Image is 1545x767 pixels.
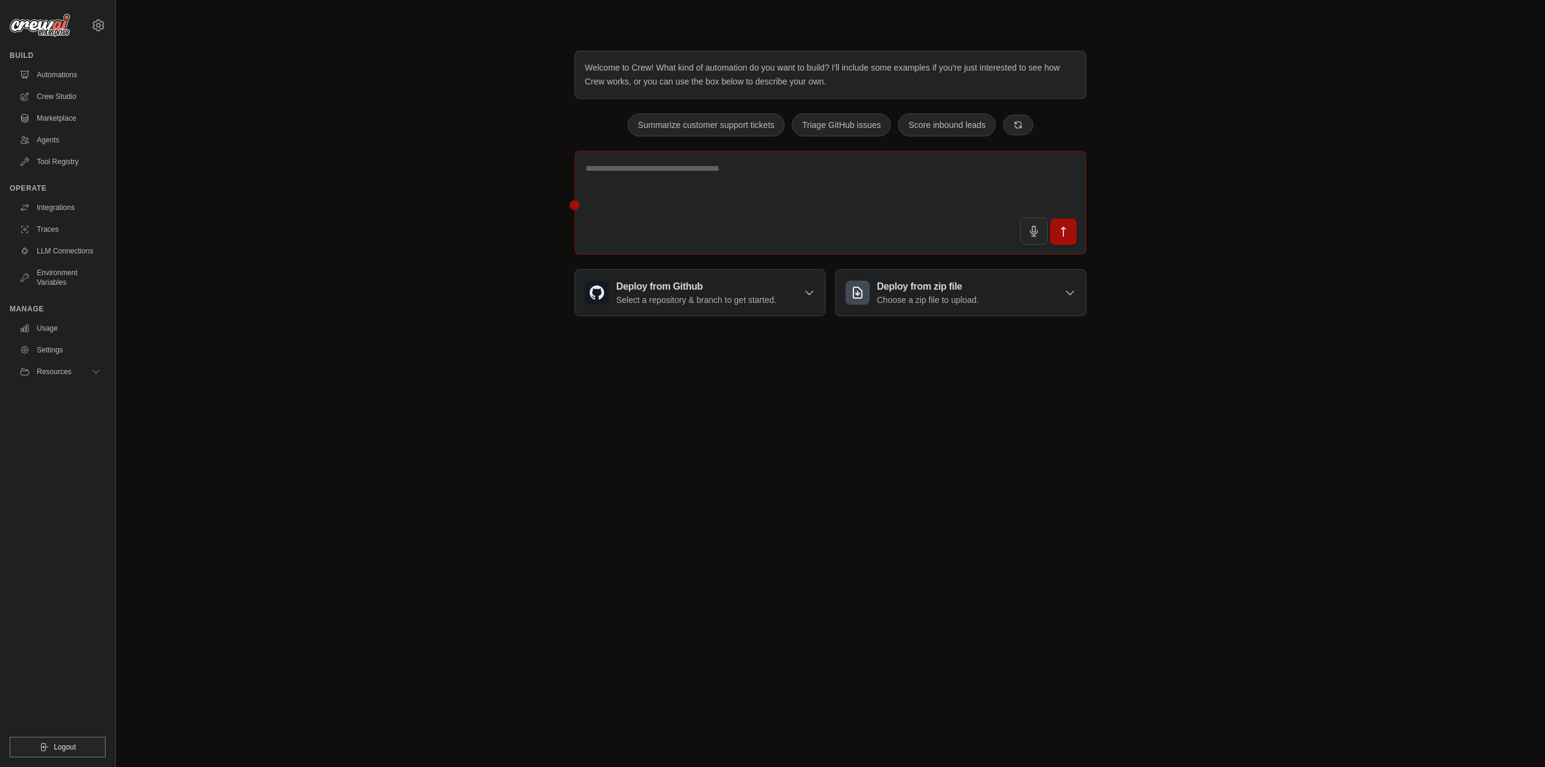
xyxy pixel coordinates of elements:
h3: Deploy from Github [616,279,776,294]
h3: Deploy from zip file [877,279,979,294]
a: Automations [14,65,106,84]
a: Tool Registry [14,152,106,171]
img: Logo [10,14,70,37]
a: LLM Connections [14,241,106,261]
a: Marketplace [14,109,106,128]
a: Crew Studio [14,87,106,106]
div: Operate [10,183,106,193]
a: Settings [14,340,106,360]
button: Resources [14,362,106,381]
button: Logout [10,737,106,757]
button: Triage GitHub issues [792,113,891,136]
a: Integrations [14,198,106,217]
div: Manage [10,304,106,314]
p: Choose a zip file to upload. [877,294,979,306]
span: Logout [54,742,76,752]
a: Usage [14,319,106,338]
span: Resources [37,367,71,377]
a: Traces [14,220,106,239]
button: Score inbound leads [898,113,996,136]
p: Welcome to Crew! What kind of automation do you want to build? I'll include some examples if you'... [585,61,1076,89]
a: Agents [14,130,106,150]
p: Select a repository & branch to get started. [616,294,776,306]
a: Environment Variables [14,263,106,292]
button: Summarize customer support tickets [628,113,785,136]
div: Build [10,51,106,60]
